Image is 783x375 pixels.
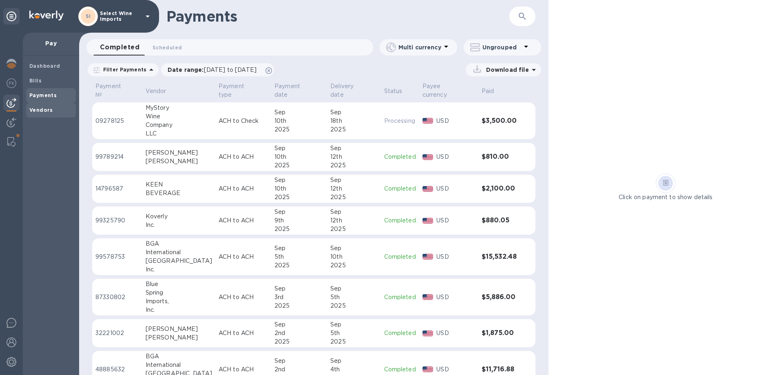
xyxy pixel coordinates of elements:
div: Sep [274,176,324,184]
div: 2025 [330,261,377,270]
div: 5th [330,329,377,337]
div: Sep [274,108,324,117]
h3: $810.00 [482,153,519,161]
p: Multi currency [398,43,441,51]
p: 32221002 [95,329,139,337]
p: USD [436,293,475,302]
img: USD [422,331,434,336]
img: USD [422,186,434,192]
span: [DATE] to [DATE] [204,67,257,73]
div: 12th [330,153,377,161]
div: Wine [146,112,212,121]
p: USD [436,216,475,225]
div: 10th [274,153,324,161]
p: Completed [384,216,416,225]
div: Imports, [146,297,212,306]
div: Inc. [146,306,212,314]
p: Completed [384,153,416,161]
p: ACH to ACH [219,184,268,193]
img: USD [422,294,434,300]
div: [PERSON_NAME] [146,333,212,342]
b: Vendors [29,107,53,113]
h3: $15,532.48 [482,253,519,261]
div: LLC [146,129,212,138]
div: 2025 [274,125,324,134]
div: 10th [274,117,324,125]
div: Sep [274,208,324,216]
div: [PERSON_NAME] [146,157,212,166]
div: Sep [330,208,377,216]
div: 2025 [274,193,324,202]
div: 12th [330,184,377,193]
div: BEVERAGE [146,189,212,197]
div: Sep [330,244,377,253]
div: MyStory [146,104,212,112]
p: Payment № [95,82,128,99]
div: Inc. [146,221,212,229]
p: Delivery date [330,82,367,99]
p: Payee currency [422,82,464,99]
h3: $2,100.00 [482,185,519,193]
p: Completed [384,184,416,193]
div: Sep [330,320,377,329]
p: Completed [384,365,416,374]
p: Vendor [146,87,166,95]
img: USD [422,154,434,160]
div: Blue [146,280,212,288]
p: Date range : [168,66,261,74]
p: USD [436,329,475,337]
p: Completed [384,329,416,337]
p: Payment date [274,82,313,99]
div: Sep [274,284,324,293]
div: 2025 [274,302,324,310]
div: KEEN [146,180,212,189]
span: Vendor [146,87,177,95]
p: Processing [384,117,416,125]
div: Sep [274,244,324,253]
p: USD [436,153,475,161]
h3: $1,875.00 [482,329,519,337]
h1: Payments [166,8,509,25]
p: 87330802 [95,293,139,302]
div: Sep [330,176,377,184]
p: 99325790 [95,216,139,225]
p: 48885632 [95,365,139,374]
p: Filter Payments [100,66,146,73]
div: Company [146,121,212,129]
p: USD [436,365,475,374]
div: [PERSON_NAME] [146,325,212,333]
span: Payee currency [422,82,475,99]
span: Scheduled [153,43,182,52]
div: 18th [330,117,377,125]
div: 9th [274,216,324,225]
b: Payments [29,92,57,98]
p: ACH to ACH [219,153,268,161]
p: Download file [483,66,529,74]
div: 10th [274,184,324,193]
div: 2025 [330,193,377,202]
div: International [146,248,212,257]
div: 2nd [274,365,324,374]
div: 2025 [330,225,377,233]
p: Status [384,87,403,95]
div: Sep [274,320,324,329]
p: 09278125 [95,117,139,125]
span: Status [384,87,413,95]
div: Spring [146,288,212,297]
span: Paid [482,87,505,95]
span: Payment type [219,82,268,99]
div: Koverly [146,212,212,221]
p: USD [436,253,475,261]
div: BGA [146,240,212,248]
div: Sep [330,108,377,117]
div: Sep [274,357,324,365]
div: Sep [330,357,377,365]
p: Select Wine Imports [100,11,141,22]
p: ACH to ACH [219,216,268,225]
h3: $880.05 [482,217,519,224]
p: Pay [29,39,73,47]
div: 2025 [330,161,377,170]
div: International [146,361,212,369]
b: SI [86,13,91,19]
p: Completed [384,253,416,261]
